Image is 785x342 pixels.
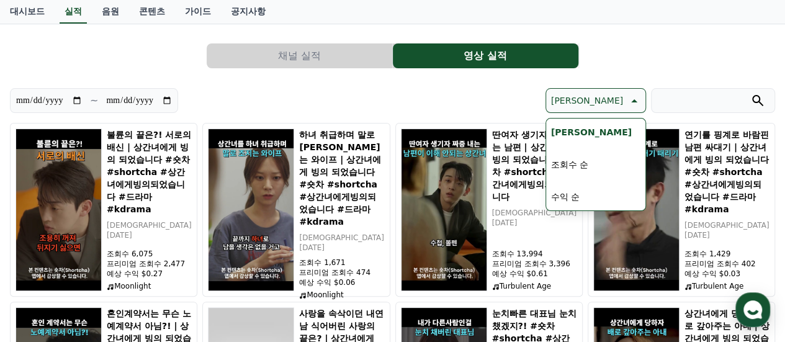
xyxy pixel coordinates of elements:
img: 딴여자 생기자 짜증내는 남편 | 상간녀에게 빙의 되었습니다 #숏차 #shortcha #상간녀에게빙의되었습니다 [401,128,487,291]
p: [DATE] [684,230,769,240]
button: [PERSON_NAME] [545,88,646,113]
div: CReward [46,132,227,143]
p: [DEMOGRAPHIC_DATA] [492,208,577,218]
span: 대화 [114,258,128,268]
h5: 하녀 취급하며 말로 [PERSON_NAME]는 와이프 | 상간녀에게 빙의 되었습니다 #숏차 #shortcha #상간녀에게빙의되었습니다 #드라마 #kdrama [299,128,384,228]
p: 조회수 1,429 [684,249,769,259]
div: 안녕하세요 크리워드입니다. [46,143,202,155]
p: ~ [90,93,98,108]
p: Turbulent Age [492,281,577,291]
a: 채널 실적 [207,43,393,68]
button: 수익 순 [546,183,585,210]
p: Turbulent Age [684,281,769,291]
h1: CReward [15,93,87,113]
button: 불륜의 끝은?! 서로의 배신 | 상간녀에게 빙의 되었습니다 #숏차 #shortcha #상간녀에게빙의되었습니다 #드라마 #kdrama 불륜의 끝은?! 서로의 배신 | 상간녀에게... [10,123,197,297]
p: [DATE] [107,230,192,240]
p: 예상 수익 $0.06 [299,277,384,287]
h5: 연기를 핑계로 바람핀 남편 싸대기 | 상간녀에게 빙의 되었습니다 #숏차 #shortcha #상간녀에게빙의되었습니다 #드라마 #kdrama [684,128,769,215]
button: 하녀 취급하며 말로 조지는 와이프 | 상간녀에게 빙의 되었습니다 #숏차 #shortcha #상간녀에게빙의되었습니다 #드라마 #kdrama 하녀 취급하며 말로 [PERSON_N... [202,123,390,297]
p: 조회수 1,671 [299,258,384,268]
p: 조회수 13,994 [492,249,577,259]
p: 예상 수익 $0.61 [492,269,577,279]
p: [DATE] [492,218,577,228]
a: 영상 실적 [393,43,579,68]
button: 채널 실적 [207,43,392,68]
a: 문의하기 [17,182,225,212]
p: 예상 수익 $0.27 [107,269,192,279]
a: 설정 [160,239,238,270]
a: 홈 [4,239,82,270]
h5: 딴여자 생기자 짜증내는 남편 | 상간녀에게 빙의 되었습니다 #숏차 #shortcha #상간녀에게빙의되었습니다 [492,128,577,203]
h5: 불륜의 끝은?! 서로의 배신 | 상간녀에게 빙의 되었습니다 #숏차 #shortcha #상간녀에게빙의되었습니다 #드라마 #kdrama [107,128,192,215]
p: Moonlight [299,290,384,300]
button: 운영시간 보기 [158,98,227,113]
button: 영상 실적 [393,43,578,68]
img: 하녀 취급하며 말로 조지는 와이프 | 상간녀에게 빙의 되었습니다 #숏차 #shortcha #상간녀에게빙의되었습니다 #드라마 #kdrama [208,128,294,291]
p: Moonlight [107,281,192,291]
button: 딴여자 생기자 짜증내는 남편 | 상간녀에게 빙의 되었습니다 #숏차 #shortcha #상간녀에게빙의되었습니다 딴여자 생기자 짜증내는 남편 | 상간녀에게 빙의 되었습니다 #숏차... [395,123,583,297]
p: 예상 수익 $0.03 [684,269,769,279]
p: [DEMOGRAPHIC_DATA] [107,220,192,230]
span: [DATE] 오전 7:30부터 운영해요 [71,217,186,227]
a: CReward안녕하세요 크리워드입니다.문의사항을 남겨주세요 :) [15,127,227,175]
p: 조회수 6,075 [107,249,192,259]
button: 조회수 순 [546,151,593,178]
span: 홈 [39,258,47,268]
button: 연기를 핑계로 바람핀 남편 싸대기 | 상간녀에게 빙의 되었습니다 #숏차 #shortcha #상간녀에게빙의되었습니다 #드라마 #kdrama 연기를 핑계로 바람핀 남편 싸대기 |... [588,123,775,297]
p: 프리미엄 조회수 3,396 [492,259,577,269]
p: [DEMOGRAPHIC_DATA] [299,233,384,243]
div: 문의사항을 남겨주세요 :) [46,155,202,168]
p: 프리미엄 조회수 402 [684,259,769,269]
p: 프리미엄 조회수 474 [299,268,384,277]
span: 설정 [192,258,207,268]
p: [PERSON_NAME] [551,92,623,109]
span: 문의하기 [96,191,133,204]
img: 불륜의 끝은?! 서로의 배신 | 상간녀에게 빙의 되었습니다 #숏차 #shortcha #상간녀에게빙의되었습니다 #드라마 #kdrama [16,128,102,291]
button: [PERSON_NAME] [546,119,637,146]
p: [DEMOGRAPHIC_DATA] [684,220,769,230]
p: [DATE] [299,243,384,253]
span: 운영시간 보기 [163,100,213,111]
a: 대화 [82,239,160,270]
p: 프리미엄 조회수 2,477 [107,259,192,269]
